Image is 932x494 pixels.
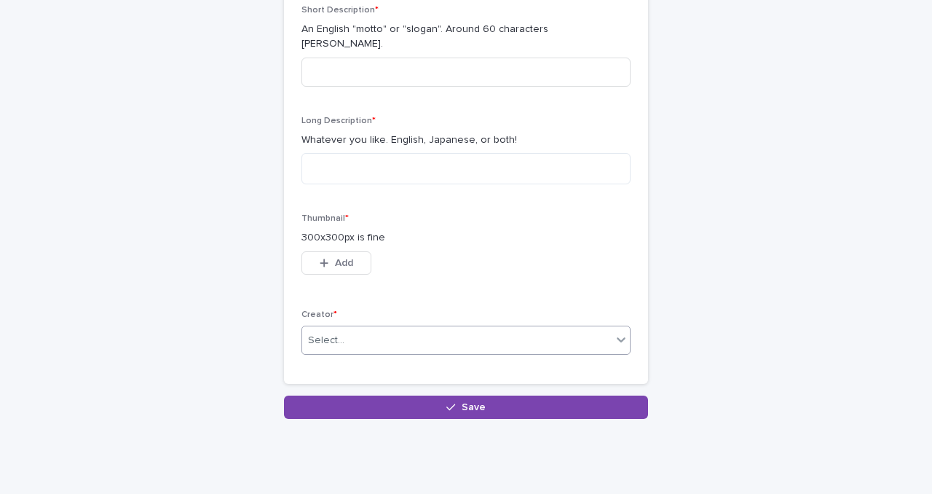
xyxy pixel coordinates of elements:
button: Add [301,251,371,275]
span: Long Description [301,117,376,125]
span: Save [462,402,486,412]
span: Creator [301,310,337,319]
span: Short Description [301,6,379,15]
p: Whatever you like. English, Japanese, or both! [301,133,631,148]
div: Select... [308,333,344,348]
p: 300x300px is fine [301,230,631,246]
p: An English "motto" or "slogan". Around 60 characters [PERSON_NAME]. [301,22,631,52]
button: Save [284,396,648,419]
span: Add [335,258,353,268]
span: Thumbnail [301,214,349,223]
